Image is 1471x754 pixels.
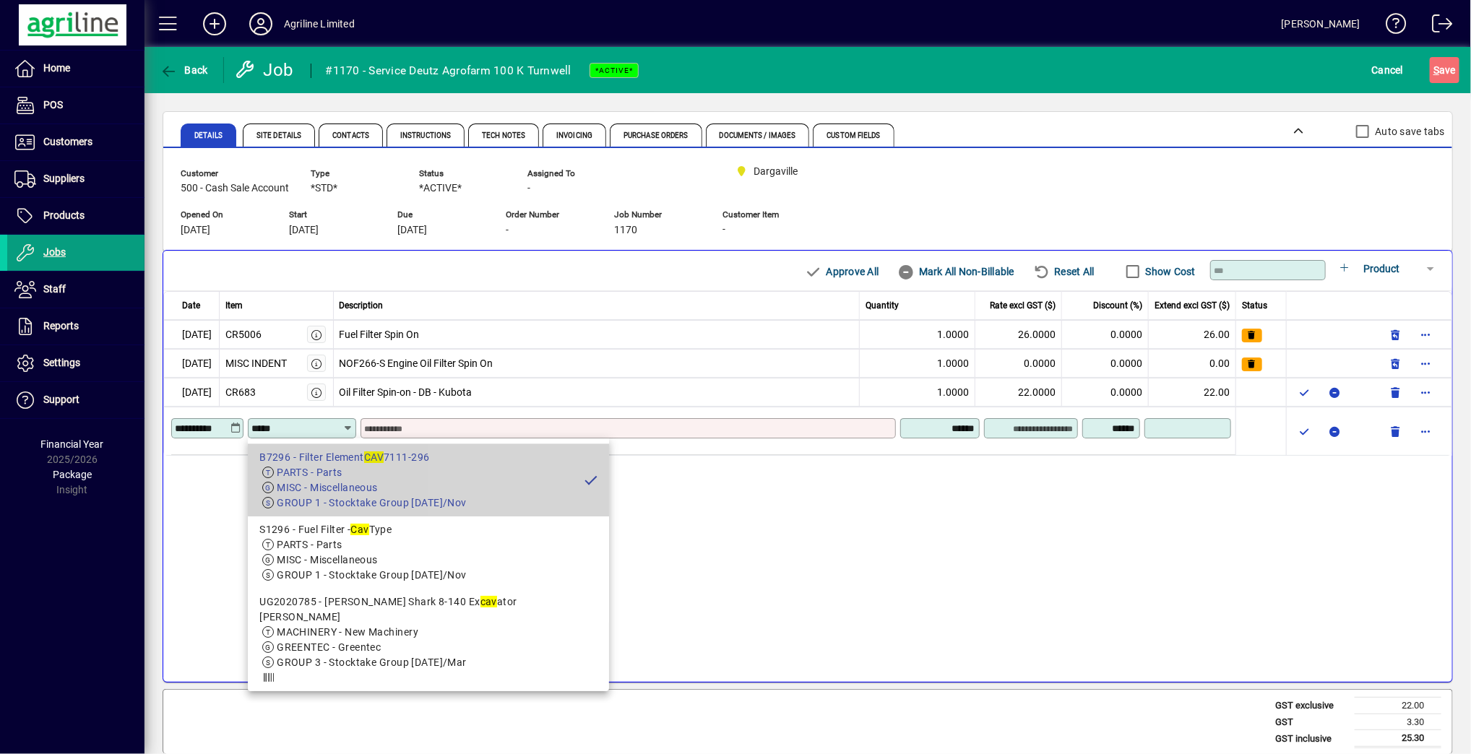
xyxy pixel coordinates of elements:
[289,225,319,236] span: [DATE]
[397,225,427,236] span: [DATE]
[1433,64,1439,76] span: S
[937,356,969,371] span: 1.0000
[163,349,220,378] td: [DATE]
[937,327,969,342] span: 1.0000
[7,51,144,87] a: Home
[730,162,824,181] span: Dargaville
[156,57,212,83] button: Back
[340,299,384,312] span: Description
[1430,57,1459,83] button: Save
[1368,57,1407,83] button: Cancel
[311,169,397,178] span: Type
[7,124,144,160] a: Customers
[43,173,85,184] span: Suppliers
[1373,124,1446,139] label: Auto save tabs
[43,246,66,258] span: Jobs
[1282,12,1360,35] div: [PERSON_NAME]
[624,132,689,139] span: Purchase Orders
[1375,3,1407,50] a: Knowledge Base
[527,183,530,194] span: -
[892,259,1020,285] button: Mark All Non-Billable
[975,349,1062,378] td: 0.0000
[238,11,284,37] button: Profile
[1355,730,1441,747] td: 25.30
[43,357,80,368] span: Settings
[41,438,104,450] span: Financial Year
[1372,58,1404,82] span: Cancel
[1155,299,1230,312] span: Extend excl GST ($)
[334,378,860,407] td: Oil Filter Spin-on - DB - Kubota
[1062,320,1149,349] td: 0.0000
[43,99,63,110] span: POS
[1268,698,1355,714] td: GST exclusive
[7,87,144,123] a: POS
[7,161,144,197] a: Suppliers
[1093,299,1142,312] span: Discount (%)
[805,260,879,283] span: Approve All
[827,132,880,139] span: Custom Fields
[235,58,296,82] div: Job
[1421,3,1453,50] a: Logout
[181,210,267,220] span: Opened On
[1149,349,1236,378] td: 0.00
[506,210,592,220] span: Order Number
[614,210,701,220] span: Job Number
[7,198,144,234] a: Products
[43,320,79,331] span: Reports
[225,385,256,400] div: CR683
[1268,730,1355,747] td: GST inclusive
[163,320,220,349] td: [DATE]
[43,394,79,405] span: Support
[334,349,860,378] td: NOF266-S Engine Oil Filter Spin On
[53,469,92,480] span: Package
[506,225,509,236] span: -
[7,382,144,418] a: Support
[975,320,1062,349] td: 26.0000
[897,260,1014,283] span: Mark All Non-Billable
[256,132,301,139] span: Site Details
[527,169,614,178] span: Assigned To
[722,224,725,235] span: -
[43,209,85,221] span: Products
[866,299,899,312] span: Quantity
[397,210,484,220] span: Due
[1149,378,1236,407] td: 22.00
[225,299,243,312] span: Item
[225,356,287,371] div: MISC INDENT
[181,225,210,236] span: [DATE]
[1143,264,1196,279] label: Show Cost
[160,64,208,76] span: Back
[400,132,451,139] span: Instructions
[194,132,223,139] span: Details
[163,378,220,407] td: [DATE]
[1242,299,1267,312] span: Status
[1355,698,1441,714] td: 22.00
[182,299,200,312] span: Date
[289,210,376,220] span: Start
[614,225,637,236] span: 1170
[1062,349,1149,378] td: 0.0000
[1433,58,1456,82] span: ave
[334,320,860,349] td: Fuel Filter Spin On
[7,272,144,308] a: Staff
[181,183,289,194] span: 500 - Cash Sale Account
[1062,378,1149,407] td: 0.0000
[1268,714,1355,730] td: GST
[7,308,144,344] a: Reports
[419,169,506,178] span: Status
[284,12,355,35] div: Agriline Limited
[43,62,70,74] span: Home
[332,132,369,139] span: Contacts
[43,283,66,295] span: Staff
[43,136,92,147] span: Customers
[1414,323,1437,346] button: More options
[556,132,592,139] span: Invoicing
[754,164,798,179] span: Dargaville
[1414,420,1437,443] button: More options
[990,299,1056,312] span: Rate excl GST ($)
[225,327,262,342] div: CR5006
[799,259,884,285] button: Approve All
[975,378,1062,407] td: 22.0000
[1027,259,1100,285] button: Reset All
[1033,260,1095,283] span: Reset All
